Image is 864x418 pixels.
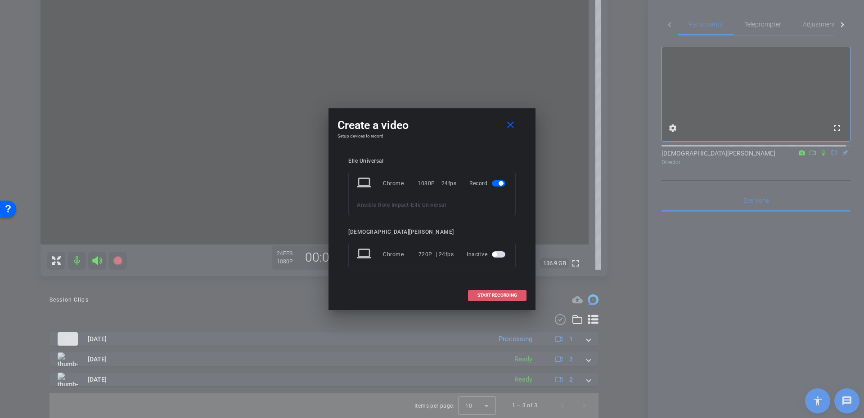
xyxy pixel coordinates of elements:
div: Chrome [383,246,418,262]
h4: Setup devices to record [337,133,526,139]
div: Elle Universal [348,158,516,165]
mat-icon: close [505,120,516,131]
span: - [409,202,411,208]
span: Elle Universal [411,202,446,208]
div: Inactive [467,246,507,262]
mat-icon: laptop [357,246,373,262]
div: Chrome [383,175,418,191]
div: Create a video [337,117,526,133]
mat-icon: laptop [357,175,373,191]
span: START RECORDING [477,293,517,298]
span: Ansible Role Impact [357,202,409,208]
div: 720P | 24fps [418,246,454,262]
div: 1080P | 24fps [418,175,456,191]
div: [DEMOGRAPHIC_DATA][PERSON_NAME] [348,229,516,236]
button: START RECORDING [468,290,526,301]
div: Record [469,175,507,191]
